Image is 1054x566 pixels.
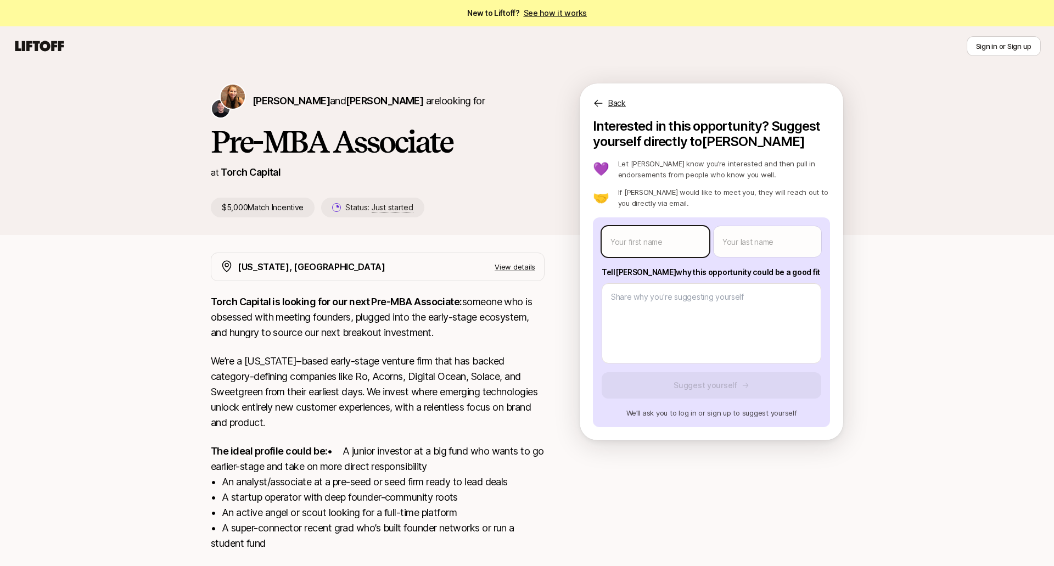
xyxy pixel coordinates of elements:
[253,93,485,109] p: are looking for
[211,294,545,340] p: someone who is obsessed with meeting founders, plugged into the early-stage ecosystem, and hungry...
[253,95,330,107] span: [PERSON_NAME]
[608,97,626,110] p: Back
[211,296,462,307] strong: Torch Capital is looking for our next Pre-MBA Associate:
[211,354,545,430] p: We’re a [US_STATE]–based early-stage venture firm that has backed category-defining companies lik...
[238,260,385,274] p: [US_STATE], [GEOGRAPHIC_DATA]
[346,95,423,107] span: [PERSON_NAME]
[211,445,327,457] strong: The ideal profile could be:
[602,407,821,418] p: We’ll ask you to log in or sign up to suggest yourself
[602,266,821,279] p: Tell [PERSON_NAME] why this opportunity could be a good fit
[524,8,587,18] a: See how it works
[593,119,830,149] p: Interested in this opportunity? Suggest yourself directly to [PERSON_NAME]
[618,187,830,209] p: If [PERSON_NAME] would like to meet you, they will reach out to you directly via email.
[467,7,587,20] span: New to Liftoff?
[211,198,315,217] p: $5,000 Match Incentive
[211,444,545,551] p: • A junior investor at a big fund who wants to go earlier-stage and take on more direct responsib...
[221,166,281,178] a: Torch Capital
[593,191,609,204] p: 🤝
[211,165,218,180] p: at
[967,36,1041,56] button: Sign in or Sign up
[345,201,413,214] p: Status:
[593,162,609,176] p: 💜
[330,95,423,107] span: and
[221,85,245,109] img: Katie Reiner
[618,158,830,180] p: Let [PERSON_NAME] know you’re interested and then pull in endorsements from people who know you w...
[495,261,535,272] p: View details
[372,203,413,212] span: Just started
[212,100,229,117] img: Christopher Harper
[211,125,545,158] h1: Pre-MBA Associate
